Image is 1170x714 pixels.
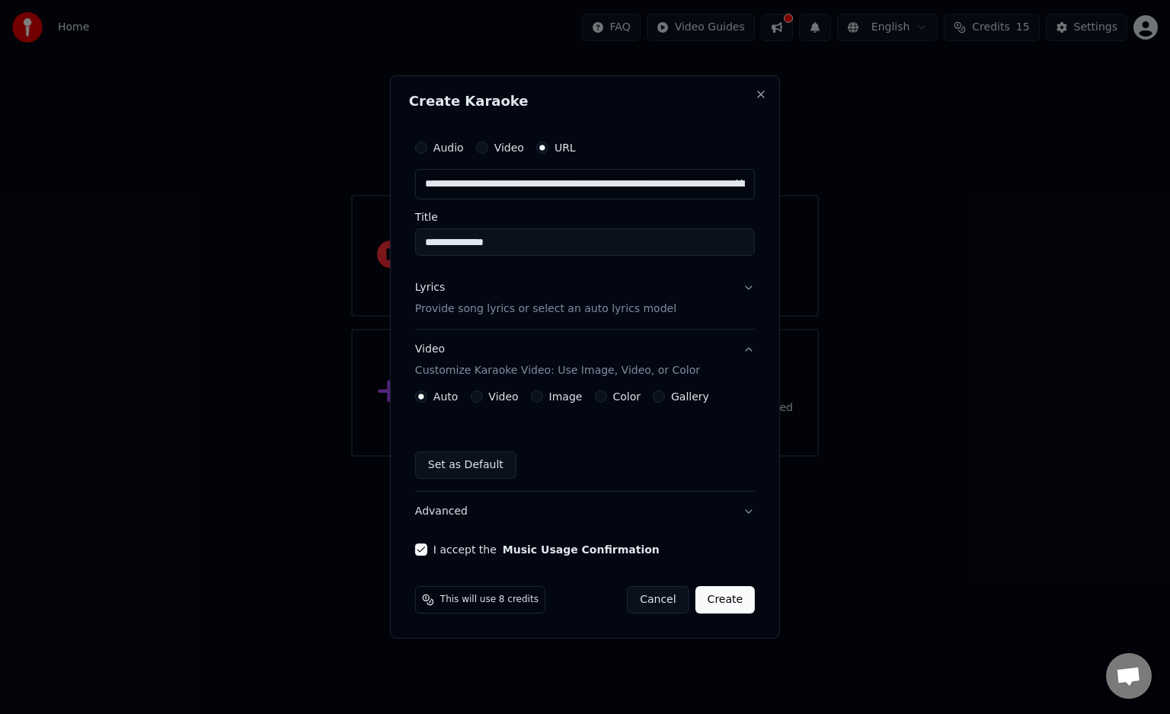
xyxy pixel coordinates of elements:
label: Image [549,391,583,402]
h2: Create Karaoke [409,94,761,108]
button: Cancel [627,586,689,614]
button: VideoCustomize Karaoke Video: Use Image, Video, or Color [415,330,755,390]
button: Advanced [415,492,755,531]
button: I accept the [503,544,660,555]
label: Video [494,142,524,153]
button: LyricsProvide song lyrics or select an auto lyrics model [415,268,755,329]
button: Create [695,586,756,614]
label: URL [555,142,576,153]
label: Gallery [671,391,709,402]
label: Video [488,391,518,402]
label: Title [415,212,755,222]
p: Provide song lyrics or select an auto lyrics model [415,301,676,317]
div: Lyrics [415,280,445,295]
label: Auto [433,391,459,402]
span: This will use 8 credits [440,594,539,606]
label: Audio [433,142,464,153]
div: VideoCustomize Karaoke Video: Use Image, Video, or Color [415,390,755,491]
label: I accept the [433,544,660,555]
p: Customize Karaoke Video: Use Image, Video, or Color [415,363,700,378]
button: Set as Default [415,451,516,479]
div: Video [415,342,700,378]
label: Color [612,391,641,402]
